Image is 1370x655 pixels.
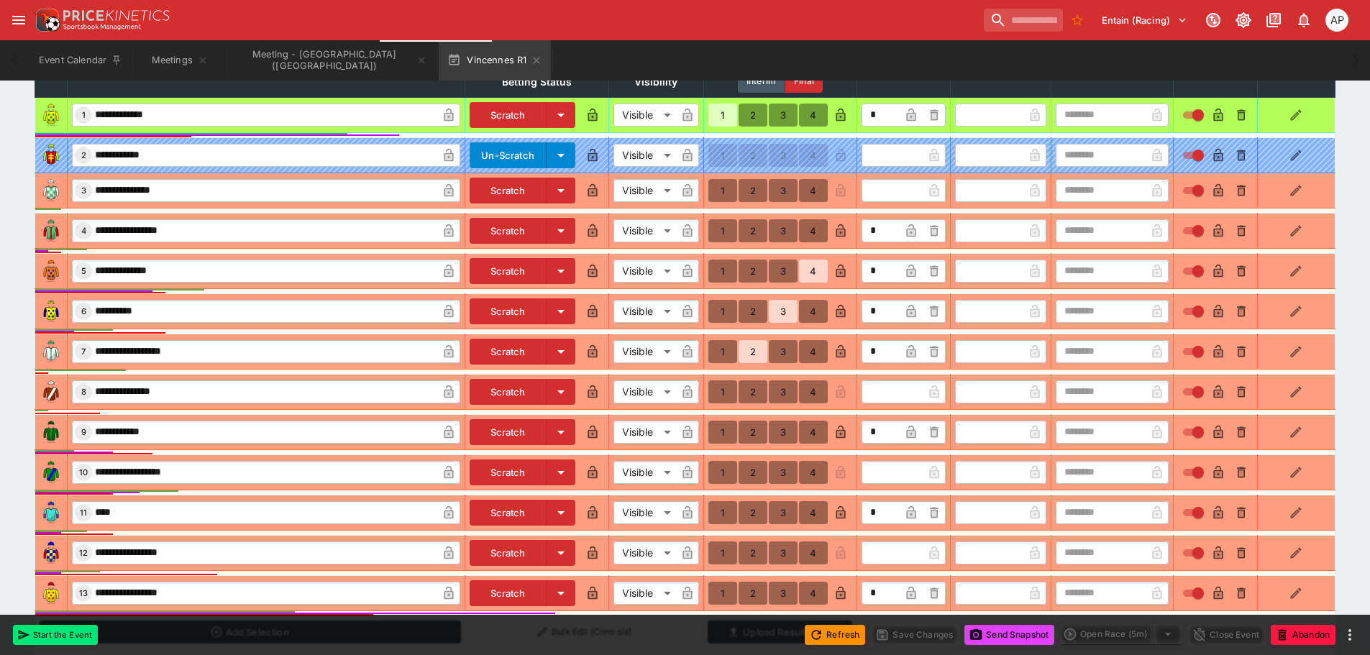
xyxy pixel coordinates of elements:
[769,461,798,484] button: 3
[769,541,798,564] button: 3
[76,467,91,477] span: 10
[63,24,141,30] img: Sportsbook Management
[739,421,767,444] button: 2
[1321,4,1353,36] button: Allan Pollitt
[32,6,60,35] img: PriceKinetics Logo
[470,419,547,445] button: Scratch
[708,219,737,242] button: 1
[708,260,737,283] button: 1
[708,380,737,403] button: 1
[30,40,131,81] button: Event Calendar
[805,625,865,645] button: Refresh
[40,104,63,127] img: runner 1
[78,387,89,397] span: 8
[1271,626,1335,641] span: Mark an event as closed and abandoned.
[63,10,170,21] img: PriceKinetics
[799,104,828,127] button: 4
[78,347,88,357] span: 7
[470,540,547,566] button: Scratch
[769,421,798,444] button: 3
[470,102,547,128] button: Scratch
[613,104,676,127] div: Visible
[769,104,798,127] button: 3
[470,142,547,168] button: Un-Scratch
[40,144,63,167] img: runner 2
[799,260,828,283] button: 4
[785,70,823,93] button: Final
[613,260,676,283] div: Visible
[1060,624,1182,644] div: split button
[613,501,676,524] div: Visible
[739,179,767,202] button: 2
[799,179,828,202] button: 4
[40,380,63,403] img: runner 8
[613,219,676,242] div: Visible
[439,40,551,81] button: Vincennes R1
[738,70,785,93] button: Interim
[739,582,767,605] button: 2
[769,582,798,605] button: 3
[613,340,676,363] div: Visible
[708,582,737,605] button: 1
[1093,9,1196,32] button: Select Tenant
[708,421,737,444] button: 1
[40,300,63,323] img: runner 6
[769,179,798,202] button: 3
[618,73,693,91] span: Visibility
[799,340,828,363] button: 4
[78,306,89,316] span: 6
[486,73,588,91] span: Betting Status
[739,501,767,524] button: 2
[1261,7,1287,33] button: Documentation
[739,219,767,242] button: 2
[40,582,63,605] img: runner 13
[40,219,63,242] img: runner 4
[708,541,737,564] button: 1
[1325,9,1348,32] div: Allan Pollitt
[739,104,767,127] button: 2
[1271,625,1335,645] button: Abandon
[1066,9,1089,32] button: No Bookmarks
[613,541,676,564] div: Visible
[40,541,63,564] img: runner 12
[799,380,828,403] button: 4
[739,461,767,484] button: 2
[470,459,547,485] button: Scratch
[613,461,676,484] div: Visible
[739,380,767,403] button: 2
[799,421,828,444] button: 4
[613,300,676,323] div: Visible
[13,625,98,645] button: Start the Event
[1341,626,1358,643] button: more
[6,7,32,33] button: open drawer
[799,501,828,524] button: 4
[739,541,767,564] button: 2
[40,340,63,363] img: runner 7
[984,9,1063,32] input: search
[769,340,798,363] button: 3
[40,260,63,283] img: runner 5
[799,582,828,605] button: 4
[708,461,737,484] button: 1
[470,339,547,365] button: Scratch
[739,340,767,363] button: 2
[1200,7,1226,33] button: Connected to PK
[470,580,547,606] button: Scratch
[613,421,676,444] div: Visible
[76,588,91,598] span: 13
[769,380,798,403] button: 3
[78,427,89,437] span: 9
[78,150,89,160] span: 2
[739,300,767,323] button: 2
[77,508,90,518] span: 11
[739,260,767,283] button: 2
[134,40,226,81] button: Meetings
[1230,7,1256,33] button: Toggle light/dark mode
[708,300,737,323] button: 1
[78,266,89,276] span: 5
[708,104,737,127] button: 1
[79,110,88,120] span: 1
[799,219,828,242] button: 4
[613,582,676,605] div: Visible
[470,500,547,526] button: Scratch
